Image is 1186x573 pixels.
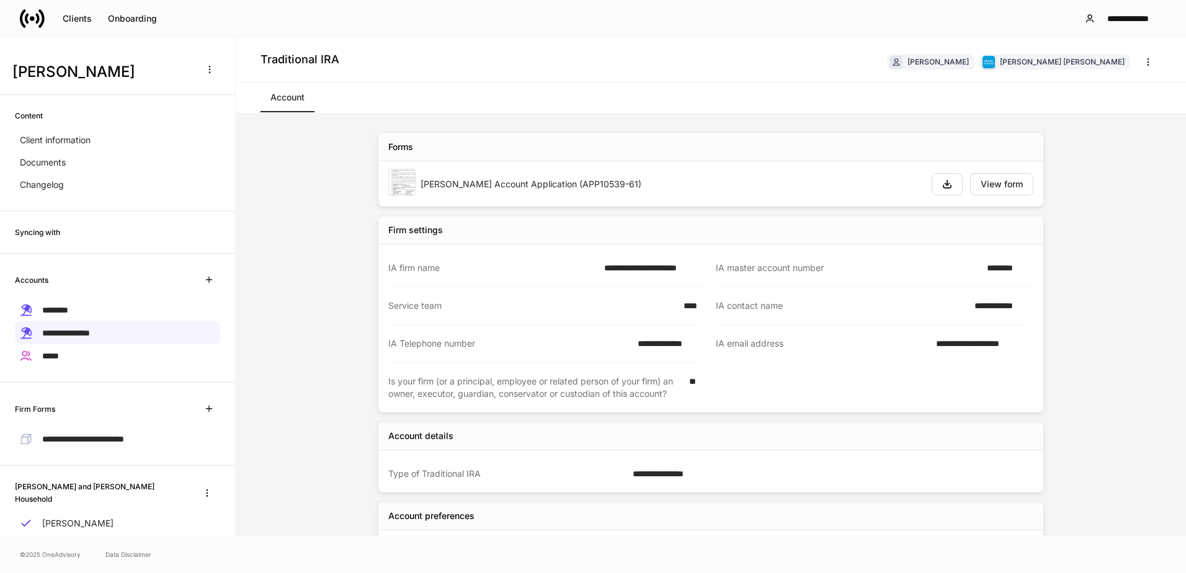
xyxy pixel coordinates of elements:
[388,141,413,153] div: Forms
[716,262,979,274] div: IA master account number
[15,151,220,174] a: Documents
[15,226,60,238] h6: Syncing with
[108,14,157,23] div: Onboarding
[100,9,165,29] button: Onboarding
[388,375,682,400] div: Is your firm (or a principal, employee or related person of your firm) an owner, executor, guardi...
[388,300,676,312] div: Service team
[55,9,100,29] button: Clients
[388,468,625,480] div: Type of Traditional IRA
[421,178,922,190] div: [PERSON_NAME] Account Application (APP10539-61)
[983,56,995,68] img: charles-schwab-BFYFdbvS.png
[388,337,630,350] div: IA Telephone number
[15,403,55,415] h6: Firm Forms
[15,110,43,122] h6: Content
[388,430,453,442] div: Account details
[981,180,1023,189] div: View form
[1000,56,1125,68] div: [PERSON_NAME] [PERSON_NAME]
[63,14,92,23] div: Clients
[20,156,66,169] p: Documents
[261,82,314,112] a: Account
[15,512,220,535] a: [PERSON_NAME]
[20,134,91,146] p: Client information
[907,56,969,68] div: [PERSON_NAME]
[15,129,220,151] a: Client information
[20,549,81,559] span: © 2025 OneAdvisory
[716,337,929,350] div: IA email address
[970,173,1033,195] button: View form
[388,224,443,236] div: Firm settings
[15,274,48,286] h6: Accounts
[388,510,475,522] div: Account preferences
[12,62,192,82] h3: [PERSON_NAME]
[15,481,184,504] h6: [PERSON_NAME] and [PERSON_NAME] Household
[42,517,114,530] p: [PERSON_NAME]
[716,300,967,312] div: IA contact name
[388,262,597,274] div: IA firm name
[105,549,151,559] a: Data Disclaimer
[20,179,64,191] p: Changelog
[261,52,339,67] h4: Traditional IRA
[15,174,220,196] a: Changelog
